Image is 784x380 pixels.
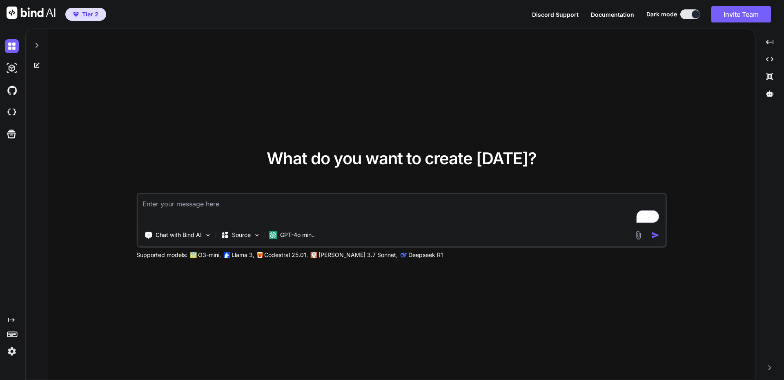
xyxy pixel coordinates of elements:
[5,83,19,97] img: githubDark
[5,344,19,358] img: settings
[318,251,398,259] p: [PERSON_NAME] 3.7 Sonnet,
[532,10,579,19] button: Discord Support
[310,252,317,258] img: claude
[5,105,19,119] img: cloudideIcon
[198,251,221,259] p: O3-mini,
[232,231,251,239] p: Source
[7,7,56,19] img: Bind AI
[646,10,677,18] span: Dark mode
[257,252,263,258] img: Mistral-AI
[156,231,202,239] p: Chat with Bind AI
[65,8,106,21] button: premiumTier 2
[190,252,196,258] img: GPT-4
[591,11,634,18] span: Documentation
[138,194,666,224] textarea: To enrich screen reader interactions, please activate Accessibility in Grammarly extension settings
[82,10,98,18] span: Tier 2
[591,10,634,19] button: Documentation
[5,39,19,53] img: darkChat
[264,251,308,259] p: Codestral 25.01,
[269,231,277,239] img: GPT-4o mini
[280,231,315,239] p: GPT-4o min..
[408,251,443,259] p: Deepseek R1
[5,61,19,75] img: darkAi-studio
[136,251,187,259] p: Supported models:
[400,252,407,258] img: claude
[651,231,660,239] img: icon
[532,11,579,18] span: Discord Support
[223,252,230,258] img: Llama2
[253,232,260,239] img: Pick Models
[73,12,79,17] img: premium
[232,251,254,259] p: Llama 3,
[204,232,211,239] img: Pick Tools
[267,148,537,168] span: What do you want to create [DATE]?
[634,230,643,240] img: attachment
[711,6,771,22] button: Invite Team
